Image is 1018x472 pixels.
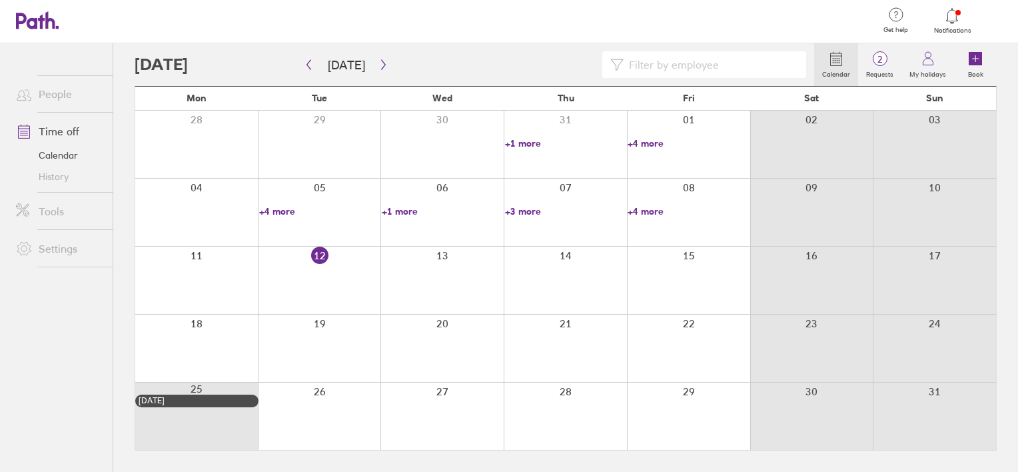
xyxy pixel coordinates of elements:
span: Get help [874,26,917,34]
span: Sat [804,93,819,103]
a: Tools [5,198,113,225]
a: +1 more [382,205,504,217]
a: +4 more [259,205,381,217]
div: [DATE] [139,396,255,405]
label: My holidays [901,67,954,79]
span: Thu [558,93,574,103]
label: Book [960,67,991,79]
span: Wed [432,93,452,103]
a: People [5,81,113,107]
a: Time off [5,118,113,145]
span: Fri [683,93,695,103]
span: 2 [858,54,901,65]
a: Notifications [931,7,974,35]
a: 2Requests [858,43,901,86]
label: Calendar [814,67,858,79]
a: Calendar [814,43,858,86]
label: Requests [858,67,901,79]
a: Book [954,43,997,86]
span: Sun [926,93,943,103]
input: Filter by employee [624,52,798,77]
span: Notifications [931,27,974,35]
a: Calendar [5,145,113,166]
a: +4 more [628,205,750,217]
a: My holidays [901,43,954,86]
a: History [5,166,113,187]
button: [DATE] [317,54,376,76]
a: Settings [5,235,113,262]
span: Mon [187,93,207,103]
a: +3 more [505,205,627,217]
a: +4 more [628,137,750,149]
a: +1 more [505,137,627,149]
span: Tue [312,93,327,103]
